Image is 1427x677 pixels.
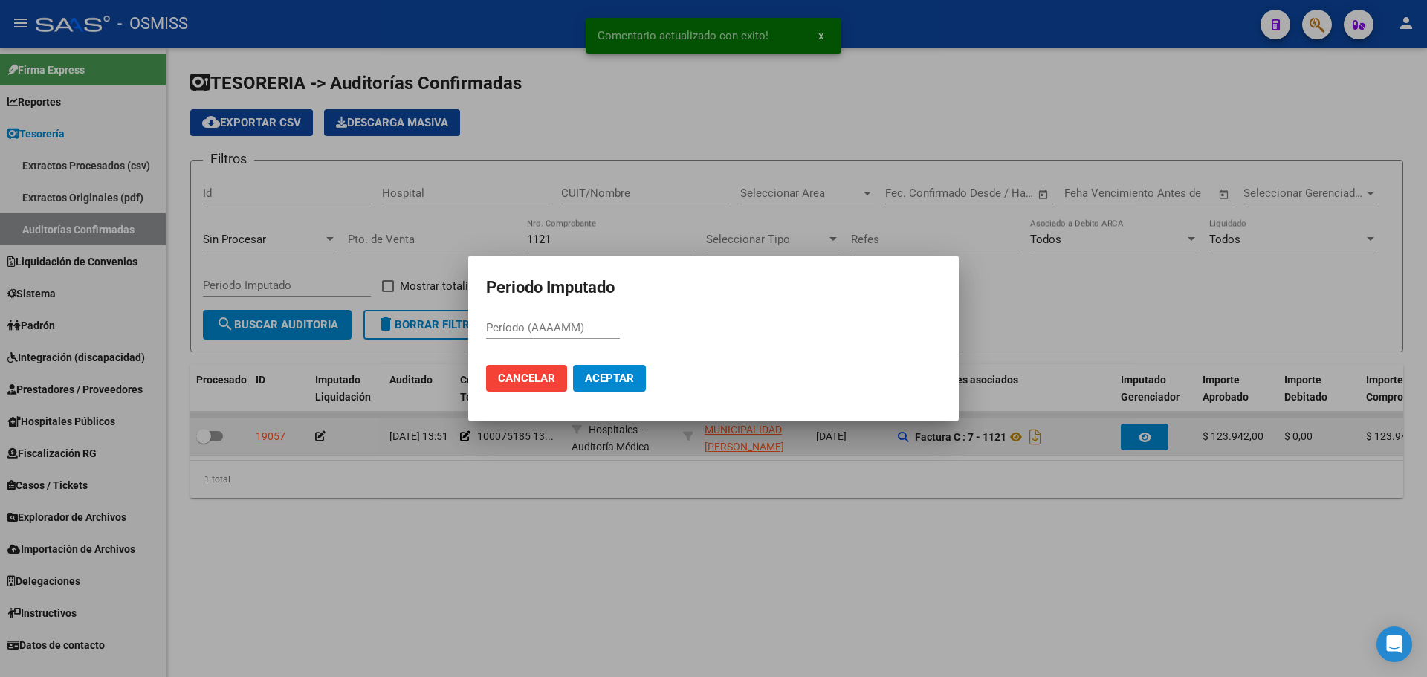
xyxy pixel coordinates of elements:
[486,365,567,392] button: Cancelar
[585,372,634,385] span: Aceptar
[573,365,646,392] button: Aceptar
[1376,626,1412,662] div: Open Intercom Messenger
[498,372,555,385] span: Cancelar
[486,273,941,302] h3: Periodo Imputado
